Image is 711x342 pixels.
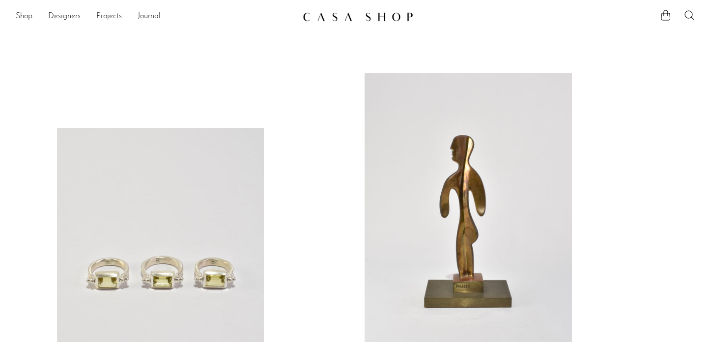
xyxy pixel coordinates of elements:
a: Designers [48,10,81,23]
nav: Desktop navigation [16,8,295,25]
ul: NEW HEADER MENU [16,8,295,25]
a: Journal [138,10,161,23]
a: Shop [16,10,32,23]
a: Projects [96,10,122,23]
